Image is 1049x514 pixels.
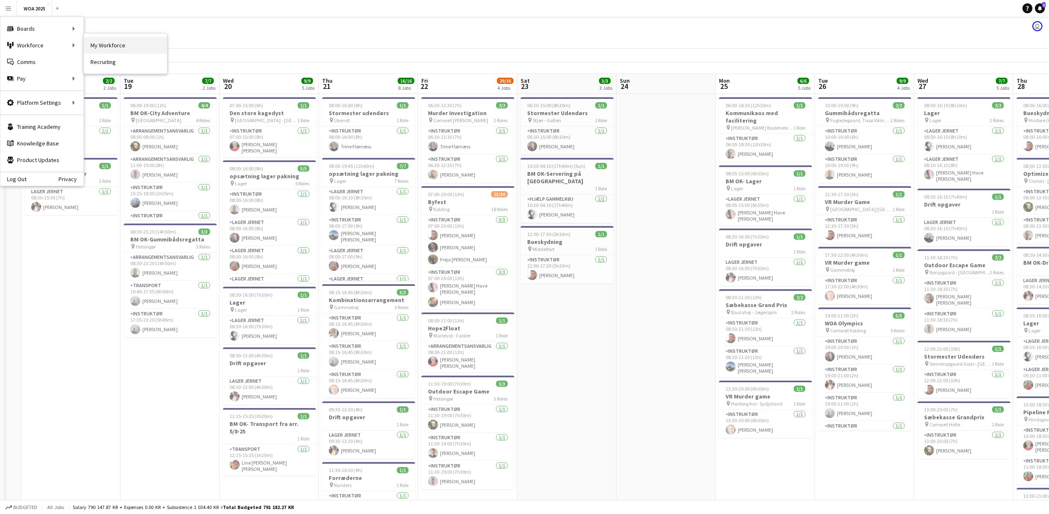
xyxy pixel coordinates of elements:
span: 1 Role [396,421,408,428]
span: 1/1 [992,346,1004,352]
span: 1 Role [992,421,1004,428]
span: 2/2 [794,294,805,300]
span: 12:15-15:35 (3h20m) [230,413,273,419]
h3: Bueskydning [521,238,614,246]
h3: Drift opgaver [322,413,415,421]
span: 2/2 [992,102,1004,108]
div: 13:00-20:00 (7h)1/1Sæbekasse Grandprix Comwell Holte1 RoleInstruktør1/113:00-20:00 (7h)[PERSON_NAME] [917,401,1010,459]
app-card-role: Instruktør1/108:15-16:45 (8h30m)[PERSON_NAME] [322,342,415,370]
app-card-role: Instruktør1/106:30-13:30 (7h)Trine Flørnæss [421,126,514,155]
app-card-role: Instruktør1/111:30-19:00 (7h30m)[PERSON_NAME] [421,405,514,433]
span: 4/4 [198,102,210,108]
span: 5/5 [298,165,309,172]
span: 1 Role [595,185,607,192]
app-job-card: 19:00-21:00 (2h)5/5WOA Olympics Comwell Kolding5 RolesInstruktør1/119:00-20:00 (1h)[PERSON_NAME]I... [818,307,911,430]
span: 1 Role [297,117,309,123]
span: 3 Roles [494,396,508,402]
app-card-role: Lager Jernet1/108:05-15:00 (6h55m)[PERSON_NAME] Have [PERSON_NAME] [PERSON_NAME] [719,194,812,225]
a: Product Updates [0,152,83,168]
span: 08:30-23:20 (14h50m) [130,229,176,235]
span: 09:30-13:30 (4h) [329,406,362,413]
span: 1/1 [595,102,607,108]
span: Lager [235,307,247,313]
span: 2/2 [992,254,1004,261]
span: 12:30-17:30 (5h) [825,191,858,197]
app-card-role: Lager Jernet1/1 [322,274,415,302]
app-card-role: Transport1/112:15-15:35 (3h20m)Line [PERSON_NAME] [PERSON_NAME] [223,445,316,475]
div: 08:00-21:00 (13h)1/1Hope2Float Marielyst - Falster1 RoleArrangementsansvarlig1/108:00-21:00 (13h)... [421,312,514,372]
app-card-role: Arrangementsansvarlig1/111:00-19:00 (8h)[PERSON_NAME] [124,155,217,183]
app-card-role: Arrangementsansvarlig1/108:00-21:00 (13h)[PERSON_NAME] [PERSON_NAME] [421,342,514,372]
app-card-role: Instruktør1/111:30-19:00 (7h30m)[PERSON_NAME] [421,461,514,489]
span: 13:30-20:00 (6h30m) [726,386,769,392]
span: 08:30-16:10 (7h40m) [924,194,967,200]
app-job-card: 08:30-15:30 (7h)1/1BM OK-Drift opgaver1 RoleLager Jernet1/108:30-15:30 (7h)[PERSON_NAME] [24,158,117,215]
app-job-card: 06:00-18:30 (12h30m)1/1Kommunikaos med facilitering [PERSON_NAME] Badehotel - [GEOGRAPHIC_DATA]1 ... [719,97,812,162]
app-card-role: Instruktør1/107:00-15:00 (8h)[PERSON_NAME] [PERSON_NAME] [223,126,316,157]
span: Helsingør [136,243,156,250]
div: 08:00-16:10 (8h10m)2/2Lager Lager2 RolesLager Jernet1/108:00-16:10 (8h10m)[PERSON_NAME]Lager Jern... [917,97,1010,185]
h3: BM OK-Servering på [GEOGRAPHIC_DATA] [521,170,614,185]
app-card-role: Instruktør1/108:15-16:45 (8h30m)[PERSON_NAME] [322,313,415,342]
a: My Workforce [84,37,167,54]
span: 19:00-21:00 (2h) [825,312,858,319]
span: [GEOGRAPHIC_DATA]/[GEOGRAPHIC_DATA] [830,206,893,212]
span: 07:00-20:00 (13h) [428,191,464,197]
span: 23/30 [491,191,508,197]
app-card-role: Instruktør1/115:25-18:00 (2h35m) [124,211,217,242]
span: Comwell Holte [929,421,960,428]
app-job-card: 08:00-16:00 (8h)1/1Stormester udendørs Ukendt1 RoleInstruktør1/108:00-16:00 (8h)Trine Flørnæss [322,97,415,155]
div: 07:00-20:00 (13h)23/30Byfest Kolding18 RolesInstruktør3/307:00-20:00 (13h)[PERSON_NAME][PERSON_NA... [421,186,514,309]
span: 17:30-22:00 (4h30m) [825,252,868,258]
span: 1/1 [99,102,111,108]
span: 1 Role [793,125,805,131]
h3: Lager [223,299,316,306]
app-card-role: Instruktør1/115:25-18:00 (2h35m)[PERSON_NAME] [124,183,217,211]
span: Ukendt [334,117,350,123]
a: Comms [0,54,83,70]
h3: Lager [917,109,1010,117]
span: 06:30-13:30 (7h) [428,102,462,108]
app-card-role: Lager Jernet1/108:00-16:10 (8h10m)[PERSON_NAME] [322,187,415,215]
span: 3 Roles [394,304,408,310]
app-job-card: 12:15-15:35 (3h20m)1/1BM OK- Transport fra arr. 5/8-251 RoleTransport1/112:15-15:35 (3h20m)Line [... [223,408,316,475]
h3: WOA Olympics [818,320,911,327]
span: Lager [334,178,346,184]
app-card-role: Instruktør1/119:00-21:00 (2h) [818,421,911,450]
h3: VR Murder game [719,393,812,400]
h3: Stormester Udendørs [521,109,614,117]
app-card-role: Instruktør3/307:00-20:00 (13h)[PERSON_NAME][PERSON_NAME]Freja [PERSON_NAME] [421,215,514,268]
app-job-card: 08:30-16:00 (7h30m)1/1Lager Lager1 RoleLager Jernet1/108:30-16:00 (7h30m)[PERSON_NAME] [223,287,316,344]
span: 1 Role [992,209,1004,215]
span: 08:00-16:00 (8h) [230,165,263,172]
div: 12:00-22:00 (10h)1/1Stormester Udendørs Sonnerupgaard Gods - [GEOGRAPHIC_DATA]1 RoleInstruktør1/1... [917,341,1010,398]
span: 1 Role [99,117,111,123]
div: 06:30-13:30 (7h)2/2Murder Investigation Comwell [PERSON_NAME]2 RolesInstruktør1/106:30-13:30 (7h)... [421,97,514,183]
span: 08:05-15:00 (6h55m) [726,170,769,177]
div: 09:30-13:30 (4h)1/1Drift opgaver1 RoleLager Jernet1/109:30-13:30 (4h)[PERSON_NAME] [322,401,415,459]
div: 08:15-16:45 (8h30m)3/3Kombinationsarrangement Gammelrøj3 RolesInstruktør1/108:15-16:45 (8h30m)[PE... [322,284,415,398]
app-job-card: 08:00-19:45 (11h45m)7/7opsætning lager pakning Lager7 RolesLager Jernet1/108:00-16:10 (8h10m)[PER... [322,158,415,281]
app-card-role: Lager Jernet1/108:00-16:00 (8h)[PERSON_NAME] [223,218,316,246]
span: 08:15-16:45 (8h30m) [329,289,372,295]
app-card-role: Instruktør1/112:30-17:30 (5h)[PERSON_NAME] [818,215,911,243]
span: 1 Role [595,246,607,252]
span: 1 Role [297,435,309,442]
span: 5/5 [893,312,905,319]
span: 2 Roles [494,117,508,123]
span: 2/2 [496,102,508,108]
app-job-card: 13:30-20:00 (6h30m)1/1VR Murder game Hovborg Kro - Sydjylland1 RoleInstruktør1/113:30-20:00 (6h30... [719,381,812,438]
app-card-role: Lager Jernet1/108:00-17:00 (9h)[PERSON_NAME] [322,246,415,274]
app-card-role: Lager Jernet1/109:30-13:30 (4h)[PERSON_NAME] [322,430,415,459]
span: 2 Roles [990,269,1004,275]
span: 12:00-22:00 (10h) [924,346,960,352]
span: Gammelrøj [334,304,359,310]
app-job-card: 08:00-16:00 (8h)5/5opsætning lager pakning Lager5 RolesInstruktør1/108:00-16:00 (8h)[PERSON_NAME]... [223,160,316,283]
span: 1 Role [793,185,805,192]
span: 1/1 [794,386,805,392]
span: 1/1 [992,406,1004,413]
